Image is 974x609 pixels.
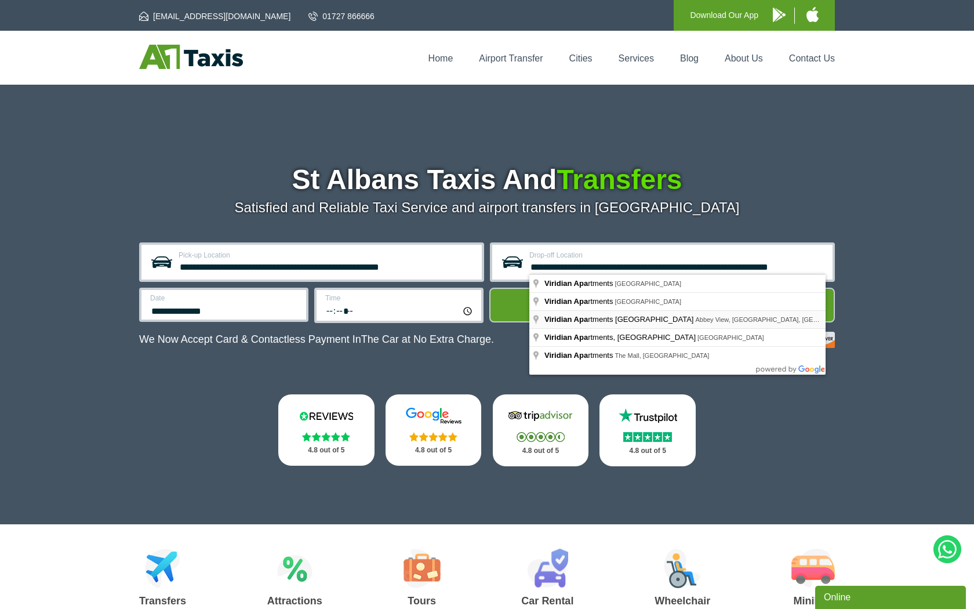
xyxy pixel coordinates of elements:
iframe: chat widget [815,583,968,609]
span: rtments [GEOGRAPHIC_DATA] [544,315,695,324]
h3: Transfers [139,596,186,606]
img: A1 Taxis St Albans LTD [139,45,243,69]
p: We Now Accept Card & Contactless Payment In [139,333,494,346]
span: Viridian Apa [544,279,588,288]
a: About Us [725,53,763,63]
a: Blog [680,53,699,63]
a: Services [619,53,654,63]
img: A1 Taxis iPhone App [806,7,819,22]
img: Airport Transfers [145,549,180,588]
span: [GEOGRAPHIC_DATA] [615,298,681,305]
img: Tripadvisor [506,407,575,425]
span: rtments [544,351,615,360]
span: rtments, [GEOGRAPHIC_DATA] [544,333,697,342]
img: Reviews.io [292,407,361,425]
h3: Car Rental [521,596,573,606]
img: Google [399,407,468,425]
span: The Car at No Extra Charge. [361,333,494,345]
img: Attractions [277,549,312,588]
h3: Tours [404,596,441,606]
p: 4.8 out of 5 [506,444,576,458]
img: Tours [404,549,441,588]
img: Stars [623,432,672,442]
img: Minibus [791,549,835,588]
a: 01727 866666 [308,10,375,22]
button: Get Quote [489,288,835,322]
span: Transfers [557,164,682,195]
span: Viridian Apa [544,351,588,360]
label: Pick-up Location [179,252,475,259]
span: rtments [544,279,615,288]
span: Abbey View, [GEOGRAPHIC_DATA], [GEOGRAPHIC_DATA] [695,316,868,323]
p: 4.8 out of 5 [291,443,362,458]
a: Airport Transfer [479,53,543,63]
span: Viridian Apa [544,333,588,342]
p: 4.8 out of 5 [398,443,469,458]
label: Date [150,295,299,302]
img: Car Rental [527,549,568,588]
a: Tripadvisor Stars 4.8 out of 5 [493,394,589,466]
img: Trustpilot [613,407,682,425]
img: A1 Taxis Android App [773,8,786,22]
h3: Minibus [791,596,835,606]
span: rtments [544,297,615,306]
h3: Wheelchair [655,596,710,606]
label: Time [325,295,474,302]
a: Trustpilot Stars 4.8 out of 5 [599,394,696,466]
span: Viridian Apa [544,297,588,306]
p: Satisfied and Reliable Taxi Service and airport transfers in [GEOGRAPHIC_DATA] [139,200,835,216]
a: Google Stars 4.8 out of 5 [386,394,482,466]
a: Reviews.io Stars 4.8 out of 5 [278,394,375,466]
span: [GEOGRAPHIC_DATA] [615,280,681,287]
a: Cities [569,53,593,63]
a: [EMAIL_ADDRESS][DOMAIN_NAME] [139,10,290,22]
h3: Attractions [267,596,322,606]
img: Stars [409,432,457,441]
label: Drop-off Location [529,252,826,259]
span: The Mall, [GEOGRAPHIC_DATA] [615,352,709,359]
h1: St Albans Taxis And [139,166,835,194]
img: Stars [302,432,350,441]
span: Viridian Apa [544,315,588,324]
a: Home [428,53,453,63]
img: Stars [517,432,565,442]
span: [GEOGRAPHIC_DATA] [697,334,764,341]
p: 4.8 out of 5 [612,444,683,458]
a: Contact Us [789,53,835,63]
img: Wheelchair [664,549,701,588]
p: Download Our App [690,8,758,23]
